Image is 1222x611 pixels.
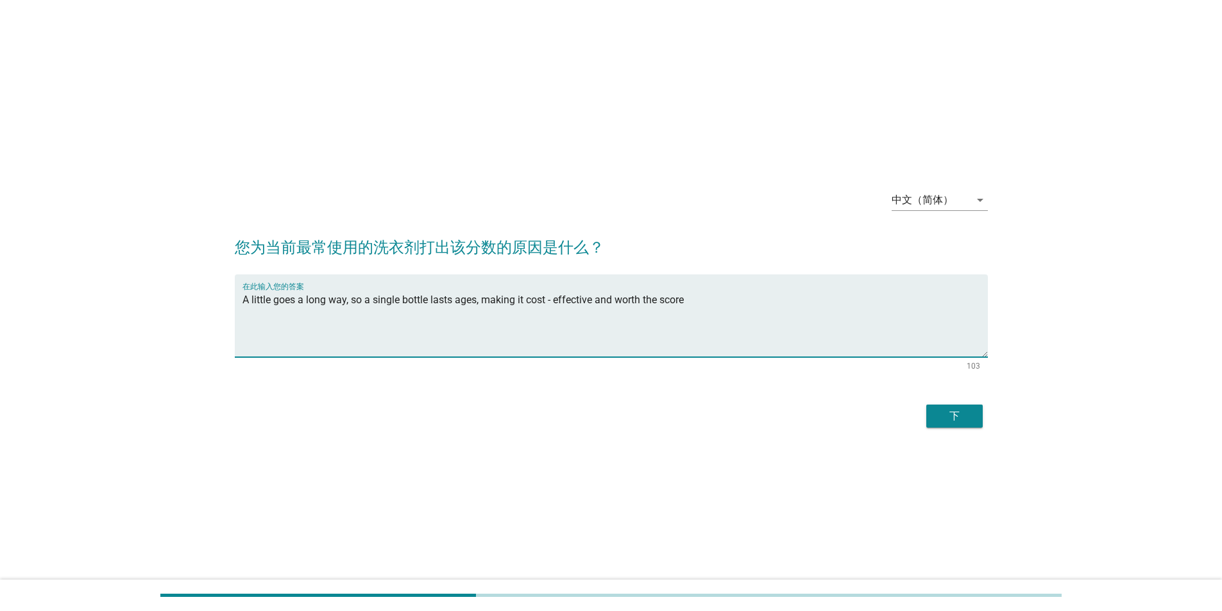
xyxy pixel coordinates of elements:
div: 103 [967,362,980,370]
div: 中文（简体） [892,194,953,206]
button: 下 [926,405,983,428]
i: arrow_drop_down [972,192,988,208]
textarea: 在此输入您的答案 [242,290,988,357]
div: 下 [937,408,972,424]
h2: 您为当前最常使用的洗衣剂打出该分数的原因是什么？ [235,223,988,259]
